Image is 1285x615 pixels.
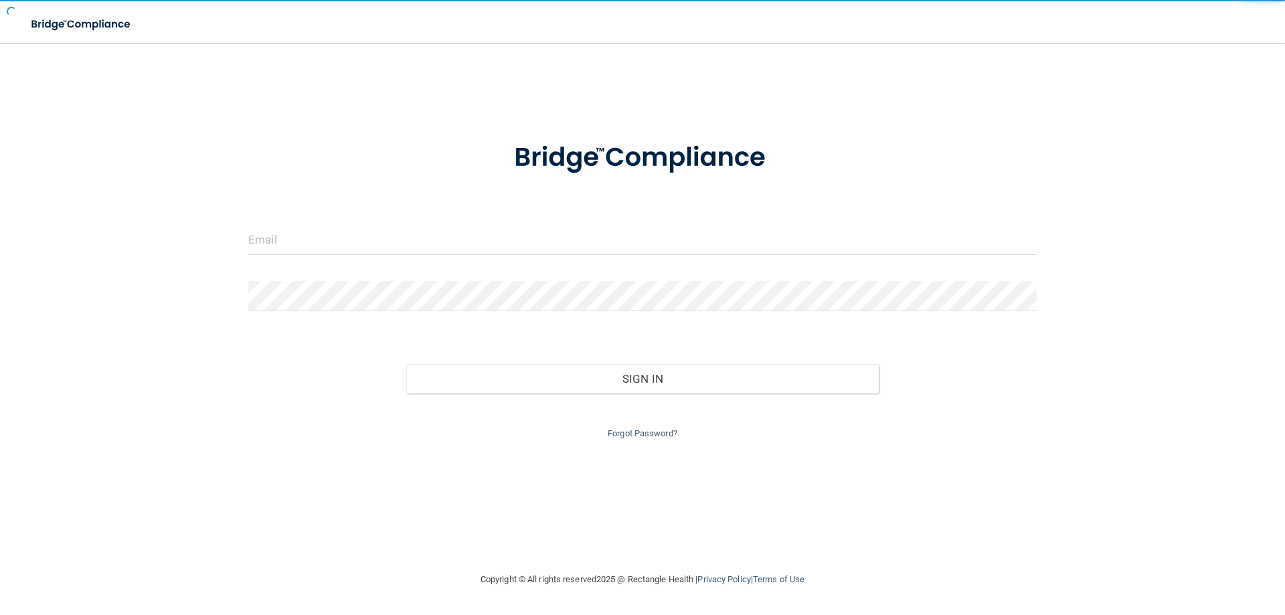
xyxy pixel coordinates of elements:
a: Forgot Password? [608,428,677,438]
a: Privacy Policy [697,574,750,584]
a: Terms of Use [753,574,804,584]
img: bridge_compliance_login_screen.278c3ca4.svg [20,11,143,38]
button: Sign In [406,364,879,393]
input: Email [248,225,1037,255]
div: Copyright © All rights reserved 2025 @ Rectangle Health | | [398,558,887,601]
img: bridge_compliance_login_screen.278c3ca4.svg [487,123,798,193]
